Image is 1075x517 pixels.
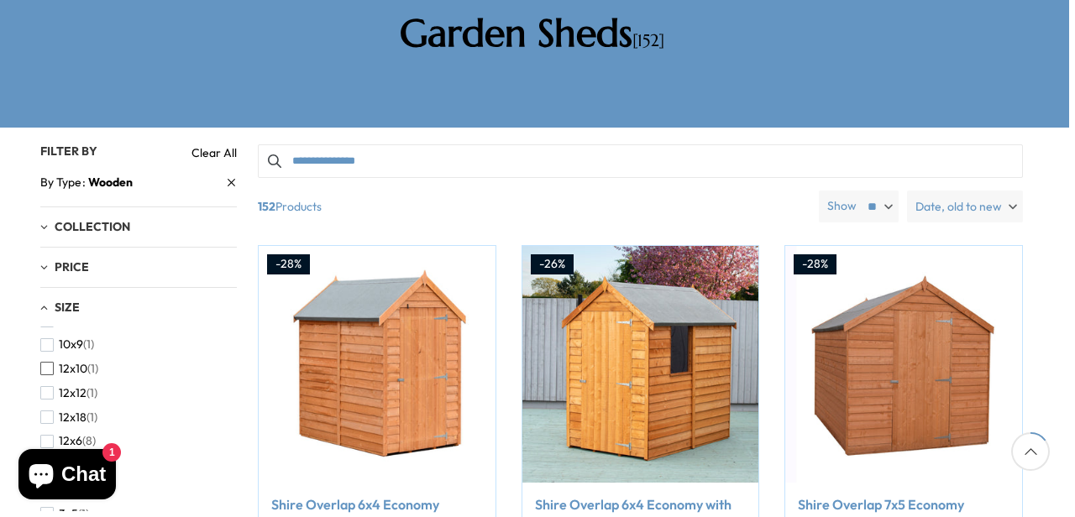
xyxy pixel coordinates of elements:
img: Shire Overlap 6x4 Economy with Window Storage Shed - Best Shed [522,246,759,483]
button: 12x6 [40,429,96,453]
span: 12x10 [59,362,87,376]
inbox-online-store-chat: Shopify online store chat [13,449,121,504]
h2: Garden Sheds [292,11,771,56]
button: 12x18 [40,405,97,430]
input: Search products [258,144,1023,178]
span: 10x9 [59,337,83,352]
span: 12x6 [59,434,82,448]
span: [152] [632,30,664,51]
div: -28% [267,254,310,274]
div: -28% [794,254,836,274]
span: (1) [87,362,98,376]
span: (1) [87,386,97,400]
button: 12x12 [40,381,97,405]
span: Price [55,259,89,274]
span: By Type [40,174,88,191]
button: 12x10 [40,357,98,381]
span: (8) [82,434,96,448]
span: (1) [87,410,97,425]
span: Products [251,191,812,222]
img: Shire Overlap 7x5 Economy Storage Shed - Best Shed [785,246,1022,483]
b: 152 [258,191,275,222]
img: Shire Overlap 6x4 Economy Storage Shed - Best Shed [259,246,496,483]
span: 12x18 [59,410,87,425]
button: 10x9 [40,332,94,357]
label: Date, old to new [907,191,1023,222]
a: Clear All [191,144,237,161]
span: Collection [55,219,130,234]
label: Show [827,198,857,215]
span: Filter By [40,144,97,159]
div: -26% [531,254,574,274]
span: 12x12 [59,386,87,400]
span: Size [55,300,80,315]
span: (1) [83,337,94,352]
span: Date, old to new [915,191,1002,222]
span: Wooden [88,175,133,190]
